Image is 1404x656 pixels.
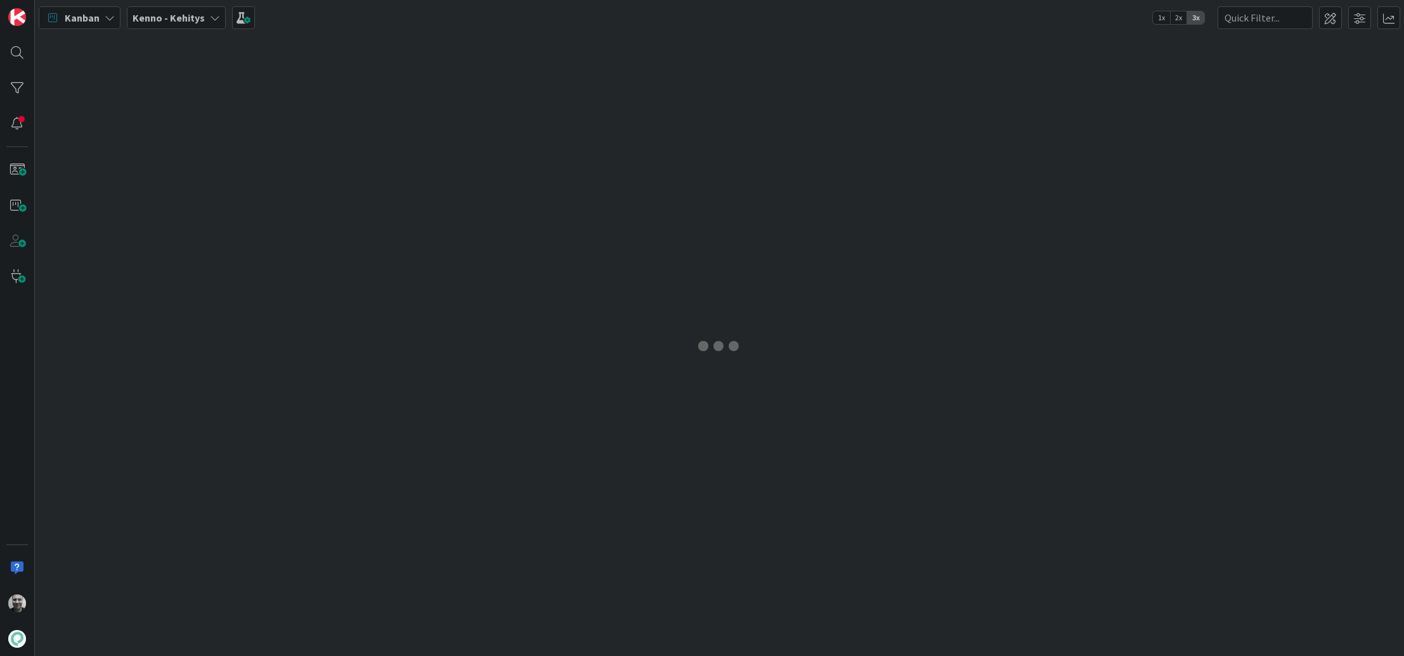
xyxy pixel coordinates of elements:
span: 3x [1187,11,1204,24]
span: 2x [1170,11,1187,24]
span: Kanban [65,10,100,25]
img: Visit kanbanzone.com [8,8,26,26]
img: avatar [8,630,26,648]
span: 1x [1153,11,1170,24]
b: Kenno - Kehitys [133,11,205,24]
img: JH [8,595,26,612]
input: Quick Filter... [1218,6,1313,29]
